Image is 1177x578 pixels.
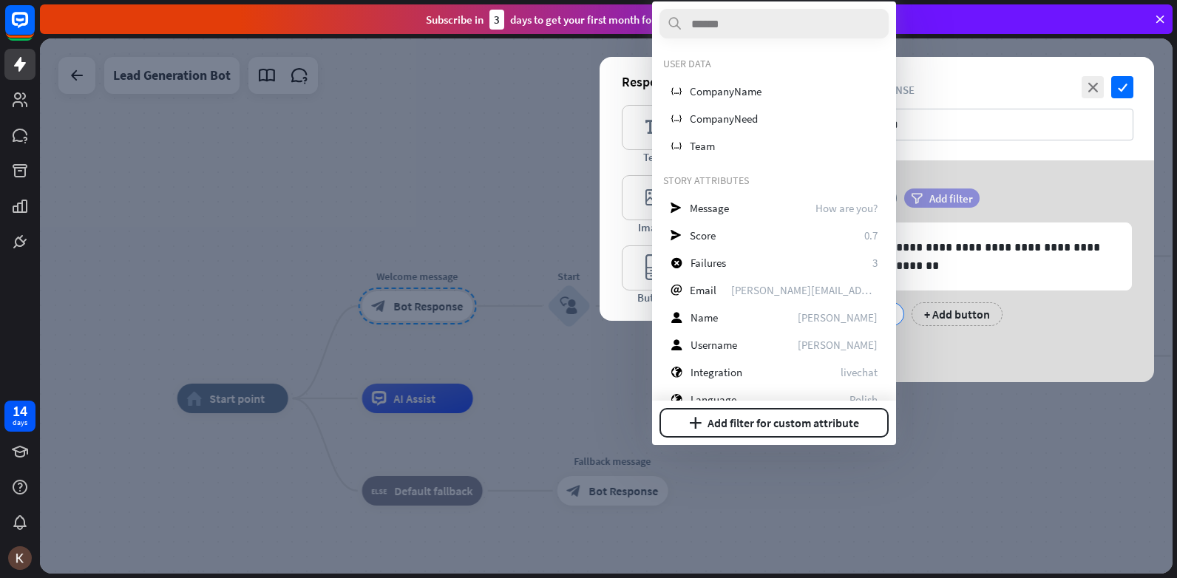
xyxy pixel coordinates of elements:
[690,228,716,242] span: Score
[659,408,889,438] button: plusAdd filter for custom attribute
[671,140,682,152] i: variable
[691,256,726,270] span: Failures
[4,401,35,432] a: 14 days
[841,365,878,379] span: livechat
[671,394,682,405] i: globe
[663,174,885,187] div: STORY ATTRIBUTES
[671,257,682,268] i: block_failure
[13,404,27,418] div: 14
[798,338,878,352] span: Peter Crauch
[489,10,504,30] div: 3
[426,10,670,30] div: Subscribe in days to get your first month for $1
[690,283,716,297] span: Email
[690,84,762,98] span: CompanyName
[671,86,682,97] i: variable
[691,310,718,324] span: Name
[671,230,682,241] i: send
[671,312,682,323] i: user
[929,191,973,205] span: Add filter
[689,417,702,429] i: plus
[12,6,56,50] button: Open LiveChat chat widget
[690,139,715,153] span: Team
[13,418,27,428] div: days
[671,113,682,124] i: variable
[671,285,682,296] i: email
[671,339,682,350] i: user
[691,392,736,407] span: Language
[798,310,878,324] span: Peter Crauch
[912,302,1003,326] div: + Add button
[864,228,878,242] span: 0.7
[815,201,878,215] span: How are you?
[872,256,878,270] span: 3
[691,338,737,352] span: Username
[849,392,878,407] span: Polish
[690,112,758,126] span: CompanyNeed
[691,365,742,379] span: Integration
[690,201,729,215] span: Message
[1111,76,1133,98] i: check
[671,203,682,214] i: send
[663,57,885,70] div: USER DATA
[731,283,878,297] span: peter@crauch.com
[1082,76,1104,98] i: close
[671,367,682,378] i: globe
[911,193,923,204] i: filter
